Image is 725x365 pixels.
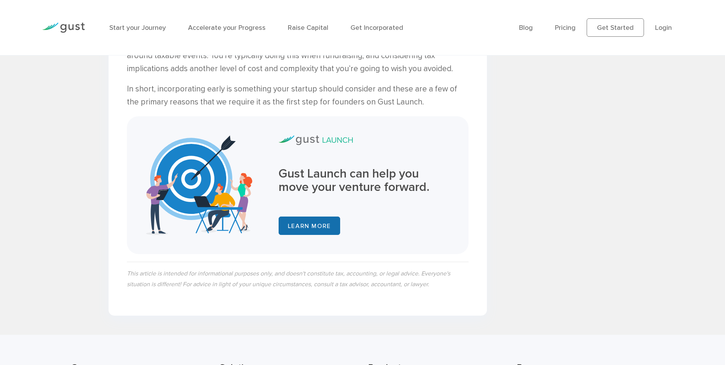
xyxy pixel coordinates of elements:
[279,167,449,194] h3: Gust Launch can help you move your venture forward.
[188,24,266,32] a: Accelerate your Progress
[109,24,166,32] a: Start your Journey
[519,24,533,32] a: Blog
[288,24,328,32] a: Raise Capital
[555,24,576,32] a: Pricing
[127,268,469,290] p: This article is intended for informational purposes only, and doesn't constitute tax, accounting,...
[350,24,403,32] a: Get Incorporated
[587,18,644,37] a: Get Started
[655,24,672,32] a: Login
[127,83,469,108] p: In short, incorporating early is something your startup should consider and these are a few of th...
[279,217,340,235] a: LEARN MORE
[42,23,85,33] img: Gust Logo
